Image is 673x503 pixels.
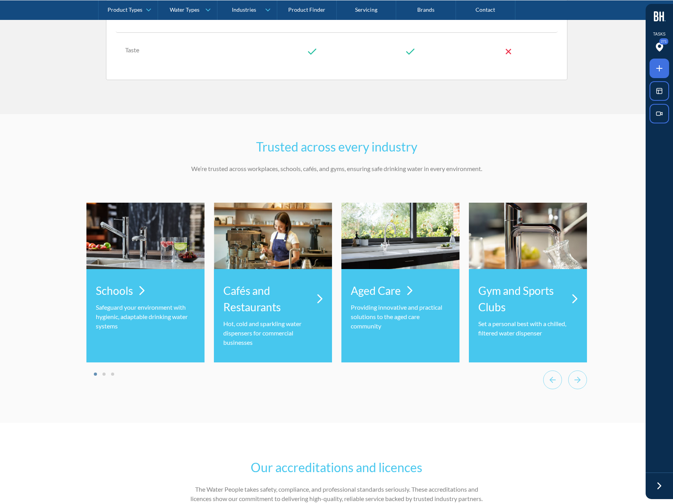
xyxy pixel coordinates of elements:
[478,278,578,319] a: Gym and Sports Clubs
[111,373,114,376] button: Go to page 3
[108,6,142,13] div: Product Types
[125,45,254,55] div: Taste
[232,6,256,13] div: Industries
[96,282,133,299] h3: Schools
[478,282,566,315] h3: Gym and Sports Clubs
[86,203,205,362] div: 1 of 10
[351,303,450,331] p: Providing innovative and practical solutions to the aged care community
[351,278,413,303] a: Aged Care
[223,282,311,315] h3: Cafés and Restaurants
[223,319,323,347] p: Hot, cold and sparkling water dispensers for commercial businesses
[184,164,489,173] p: We’re trusted across workplaces, schools, cafés, and gyms, ensuring safe drinking water in every ...
[86,370,122,377] div: Select a slide to show
[351,282,401,299] h3: Aged Care
[170,6,199,13] div: Water Types
[94,373,97,376] button: Go to page 1
[102,373,106,376] button: Go to page 2
[96,303,195,331] p: Safeguard your environment with hygienic, adaptable drinking water systems
[223,278,323,319] a: Cafés and Restaurants
[184,137,489,156] h2: Trusted across every industry
[184,458,489,477] h2: Our accreditations and licences
[568,370,587,392] div: Next slide
[214,203,332,362] div: 2 of 10
[478,319,578,338] p: Set a personal best with a chilled, filtered water dispenser
[469,203,587,362] div: 4 of 10
[96,278,145,303] a: Schools
[341,203,459,362] div: 3 of 10
[543,370,562,392] div: Go to last slide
